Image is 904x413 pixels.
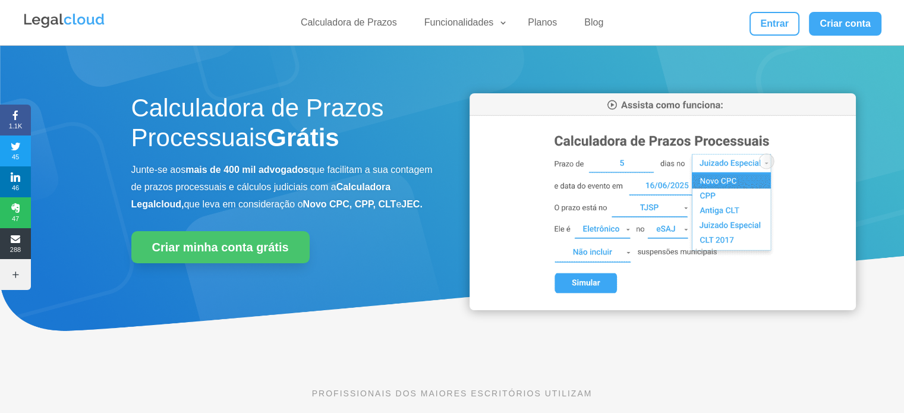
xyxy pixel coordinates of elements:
h1: Calculadora de Prazos Processuais [131,93,434,159]
a: Calculadora de Prazos Processuais da Legalcloud [470,302,856,312]
a: Criar conta [809,12,881,36]
a: Criar minha conta grátis [131,231,310,263]
a: Blog [577,17,610,34]
b: Novo CPC, CPP, CLT [303,199,396,209]
a: Planos [521,17,564,34]
p: PROFISSIONAIS DOS MAIORES ESCRITÓRIOS UTILIZAM [131,387,773,400]
strong: Grátis [267,124,339,152]
b: mais de 400 mil advogados [185,165,308,175]
img: Legalcloud Logo [23,12,106,30]
a: Entrar [749,12,799,36]
a: Funcionalidades [417,17,508,34]
b: JEC. [401,199,423,209]
p: Junte-se aos que facilitam a sua contagem de prazos processuais e cálculos judiciais com a que le... [131,162,434,213]
a: Calculadora de Prazos [294,17,404,34]
b: Calculadora Legalcloud, [131,182,391,209]
img: Calculadora de Prazos Processuais da Legalcloud [470,93,856,310]
a: Logo da Legalcloud [23,21,106,31]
